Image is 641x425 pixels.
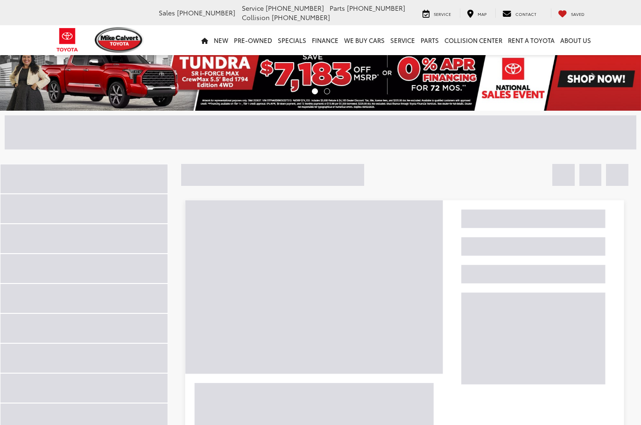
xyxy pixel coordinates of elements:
[50,25,85,55] img: Toyota
[330,3,345,13] span: Parts
[272,13,330,22] span: [PHONE_NUMBER]
[242,3,264,13] span: Service
[434,11,451,17] span: Service
[460,8,493,18] a: Map
[515,11,536,17] span: Contact
[571,11,585,17] span: Saved
[198,25,211,55] a: Home
[387,25,418,55] a: Service
[551,8,592,18] a: My Saved Vehicles
[159,8,175,17] span: Sales
[347,3,405,13] span: [PHONE_NUMBER]
[478,11,486,17] span: Map
[211,25,231,55] a: New
[442,25,505,55] a: Collision Center
[177,8,235,17] span: [PHONE_NUMBER]
[231,25,275,55] a: Pre-Owned
[309,25,341,55] a: Finance
[95,27,144,53] img: Mike Calvert Toyota
[275,25,309,55] a: Specials
[266,3,324,13] span: [PHONE_NUMBER]
[242,13,270,22] span: Collision
[557,25,594,55] a: About Us
[495,8,543,18] a: Contact
[505,25,557,55] a: Rent a Toyota
[341,25,387,55] a: WE BUY CARS
[416,8,458,18] a: Service
[418,25,442,55] a: Parts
